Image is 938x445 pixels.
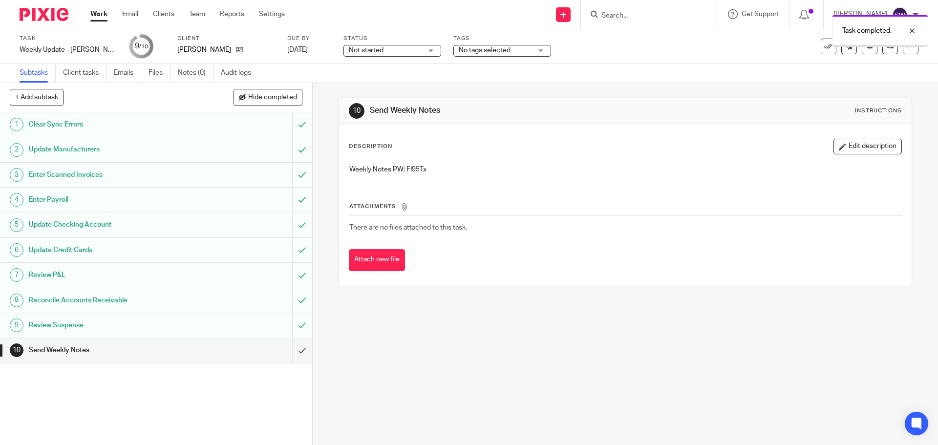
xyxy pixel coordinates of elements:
[842,26,892,36] p: Task completed.
[287,35,331,42] label: Due by
[10,143,23,157] div: 2
[114,64,141,83] a: Emails
[29,117,198,132] h1: Clear Sync Errors
[20,45,117,55] div: Weekly Update - [PERSON_NAME]
[343,35,441,42] label: Status
[149,64,171,83] a: Files
[259,9,285,19] a: Settings
[29,192,198,207] h1: Enter Payroll
[287,46,308,53] span: [DATE]
[10,243,23,257] div: 6
[29,268,198,282] h1: Review P&L
[221,64,258,83] a: Audit logs
[189,9,205,19] a: Team
[153,9,174,19] a: Clients
[10,218,23,232] div: 5
[10,294,23,307] div: 8
[135,41,148,52] div: 9
[248,94,297,102] span: Hide completed
[20,64,56,83] a: Subtasks
[892,7,908,22] img: svg%3E
[90,9,107,19] a: Work
[370,106,646,116] h1: Send Weekly Notes
[20,8,68,21] img: Pixie
[349,224,467,231] span: There are no files attached to this task.
[459,47,511,54] span: No tags selected
[10,343,23,357] div: 10
[20,45,117,55] div: Weekly Update - Kelly
[29,343,198,358] h1: Send Weekly Notes
[122,9,138,19] a: Email
[349,204,396,209] span: Attachments
[139,44,148,49] small: /10
[855,107,902,115] div: Instructions
[178,64,213,83] a: Notes (0)
[10,168,23,182] div: 3
[349,47,384,54] span: Not started
[177,45,231,55] p: [PERSON_NAME]
[10,89,64,106] button: + Add subtask
[10,268,23,282] div: 7
[29,318,198,333] h1: Review Suspense
[29,142,198,157] h1: Update Manufacturers
[10,118,23,131] div: 1
[20,35,117,42] label: Task
[349,103,364,119] div: 10
[10,318,23,332] div: 9
[234,89,302,106] button: Hide completed
[177,35,275,42] label: Client
[10,193,23,207] div: 4
[220,9,244,19] a: Reports
[349,165,901,174] p: Weekly Notes PW: FI95Tx
[833,139,902,154] button: Edit description
[29,243,198,257] h1: Update Credit Cards
[453,35,551,42] label: Tags
[29,168,198,182] h1: Enter Scanned Invoices
[349,249,405,271] button: Attach new file
[349,143,392,150] p: Description
[29,293,198,308] h1: Reconcile Accounts Receivable
[63,64,107,83] a: Client tasks
[29,217,198,232] h1: Update Checking Account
